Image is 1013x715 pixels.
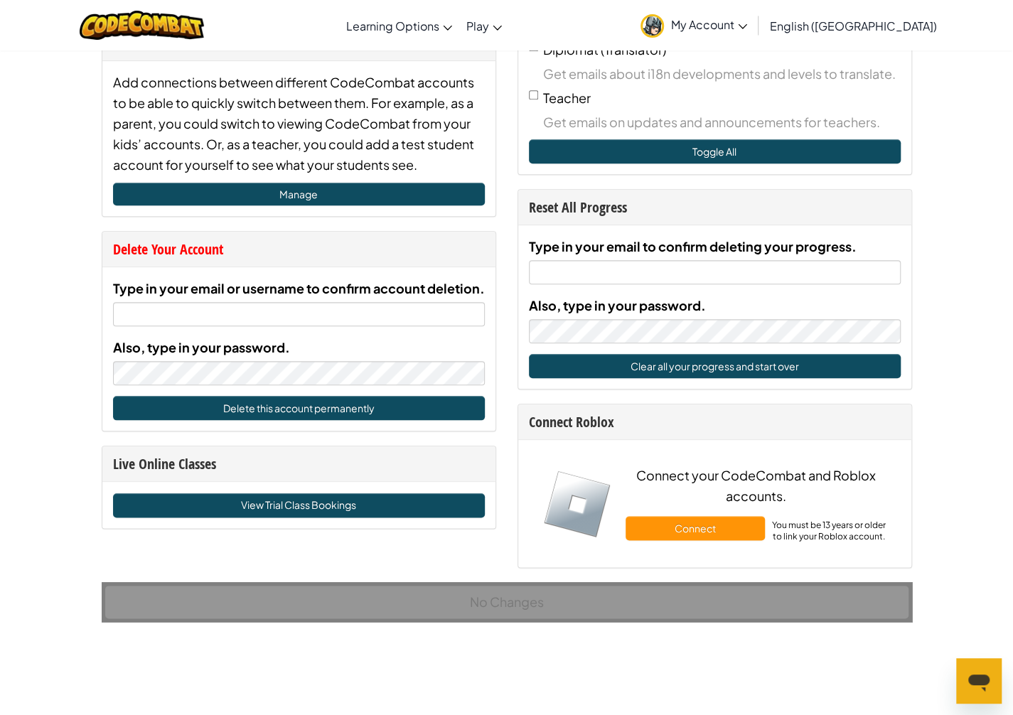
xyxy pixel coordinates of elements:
button: Connect [626,516,765,540]
iframe: Button to launch messaging window [956,658,1002,704]
img: roblox-logo.svg [543,470,612,539]
p: Connect your CodeCombat and Roblox accounts. [626,465,886,506]
a: Manage [113,183,485,205]
label: Also, type in your password. [113,337,290,357]
span: Learning Options [346,18,439,33]
span: Play [466,18,489,33]
a: My Account [633,3,754,48]
div: Add connections between different CodeCombat accounts to be able to quickly switch between them. ... [113,72,485,175]
img: avatar [641,14,664,38]
span: My Account [671,17,747,32]
label: Type in your email or username to confirm account deletion. [113,278,485,299]
div: Connect Roblox [529,412,901,432]
div: Reset All Progress [529,197,901,217]
div: Delete Your Account [113,239,485,259]
a: Play [459,6,509,45]
span: Get emails about i18n developments and levels to translate. [543,63,901,84]
span: Teacher [543,90,591,106]
a: English ([GEOGRAPHIC_DATA]) [763,6,944,45]
span: Get emails on updates and announcements for teachers. [543,112,901,132]
label: Also, type in your password. [529,295,706,316]
div: You must be 13 years or older to link your Roblox account. [772,520,886,542]
a: Learning Options [339,6,459,45]
span: English ([GEOGRAPHIC_DATA]) [770,18,937,33]
button: Toggle All [529,139,901,163]
a: View Trial Class Bookings [113,493,485,517]
label: Type in your email to confirm deleting your progress. [529,236,857,257]
button: Delete this account permanently [113,396,485,420]
div: Live Online Classes [113,453,485,474]
button: Clear all your progress and start over [529,354,901,378]
img: CodeCombat logo [80,11,204,40]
